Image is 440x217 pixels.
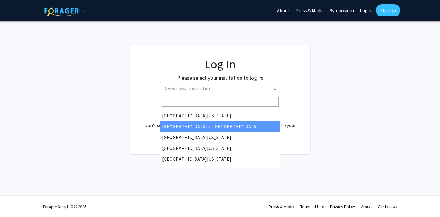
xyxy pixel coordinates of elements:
[160,143,280,153] li: [GEOGRAPHIC_DATA][US_STATE]
[43,196,86,217] div: ForagerOne, LLC © 2025
[300,204,324,209] a: Terms of Use
[160,110,280,121] li: [GEOGRAPHIC_DATA][US_STATE]
[361,204,372,209] a: About
[378,204,397,209] a: Contact Us
[376,4,400,16] a: Sign Up
[177,74,263,82] label: Please select your institution to log in:
[142,107,298,136] div: No account? . Don't see your institution? about bringing ForagerOne to your institution.
[160,164,280,175] li: [PERSON_NAME][GEOGRAPHIC_DATA]
[44,6,86,16] img: ForagerOne Logo
[5,190,26,213] iframe: Chat
[163,82,280,94] span: Select your institution
[165,85,211,91] span: Select your institution
[142,57,298,71] h1: Log In
[160,153,280,164] li: [GEOGRAPHIC_DATA][US_STATE]
[162,97,279,107] input: Search
[160,121,280,132] li: [GEOGRAPHIC_DATA] at [GEOGRAPHIC_DATA]
[269,204,294,209] a: Press & Media
[160,82,280,95] span: Select your institution
[160,132,280,143] li: [GEOGRAPHIC_DATA][US_STATE]
[330,204,355,209] a: Privacy Policy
